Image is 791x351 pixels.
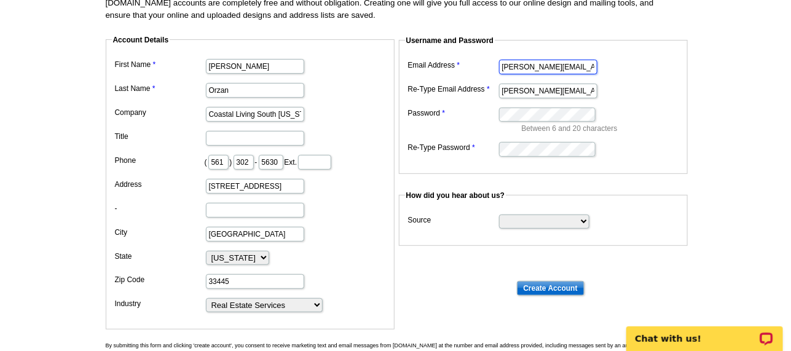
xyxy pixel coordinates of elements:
[618,312,791,351] iframe: LiveChat chat widget
[405,35,495,46] legend: Username and Password
[115,179,205,190] label: Address
[522,123,682,134] p: Between 6 and 20 characters
[517,281,584,296] input: Create Account
[408,215,498,226] label: Source
[115,298,205,309] label: Industry
[115,131,205,142] label: Title
[408,108,498,119] label: Password
[408,84,498,95] label: Re-Type Email Address
[408,60,498,71] label: Email Address
[115,155,205,166] label: Phone
[405,190,506,201] legend: How did you hear about us?
[112,34,170,45] legend: Account Details
[115,203,205,214] label: -
[115,59,205,70] label: First Name
[115,107,205,118] label: Company
[115,83,205,94] label: Last Name
[112,152,388,171] dd: ( ) - Ext.
[115,251,205,262] label: State
[115,227,205,238] label: City
[408,142,498,153] label: Re-Type Password
[115,274,205,285] label: Zip Code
